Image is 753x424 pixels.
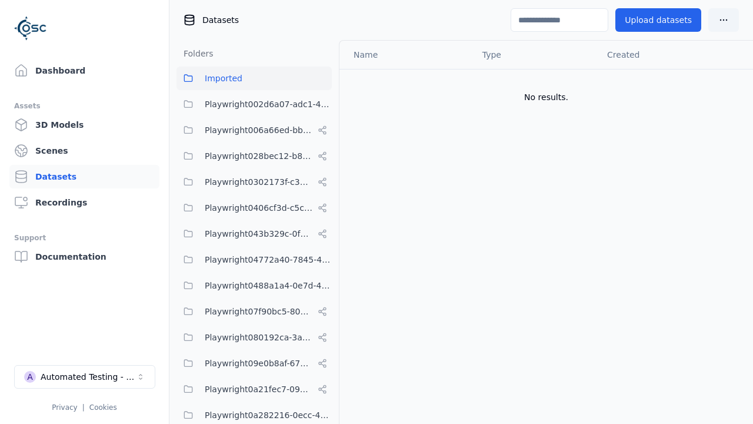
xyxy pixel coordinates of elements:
[14,231,155,245] div: Support
[52,403,77,412] a: Privacy
[176,222,332,246] button: Playwright043b329c-0fea-4eef-a1dd-c1b85d96f68d
[205,175,313,189] span: Playwright0302173f-c313-40eb-a2c1-2f14b0f3806f
[176,144,332,168] button: Playwright028bec12-b853-4041-8716-f34111cdbd0b
[205,149,313,163] span: Playwright028bec12-b853-4041-8716-f34111cdbd0b
[205,97,332,111] span: Playwright002d6a07-adc1-4c24-b05e-c31b39d5c727
[205,201,313,215] span: Playwright0406cf3d-c5c6-4809-a891-d4d7aaf60441
[176,67,332,90] button: Imported
[9,139,159,163] a: Scenes
[205,253,332,267] span: Playwright04772a40-7845-40f2-bf94-f85d29927f9d
[205,382,313,396] span: Playwright0a21fec7-093e-446e-ac90-feefe60349da
[89,403,117,412] a: Cookies
[202,14,239,26] span: Datasets
[339,41,473,69] th: Name
[176,274,332,297] button: Playwright0488a1a4-0e7d-4299-bdea-dd156cc484d6
[9,113,159,137] a: 3D Models
[176,326,332,349] button: Playwright080192ca-3ab8-4170-8689-2c2dffafb10d
[176,170,332,194] button: Playwright0302173f-c313-40eb-a2c1-2f14b0f3806f
[176,352,332,375] button: Playwright09e0b8af-6797-487c-9a58-df45af994400
[9,165,159,188] a: Datasets
[41,371,136,383] div: Automated Testing - Playwright
[176,92,332,116] button: Playwright002d6a07-adc1-4c24-b05e-c31b39d5c727
[14,12,47,45] img: Logo
[176,248,332,271] button: Playwright04772a40-7845-40f2-bf94-f85d29927f9d
[205,279,332,293] span: Playwright0488a1a4-0e7d-4299-bdea-dd156cc484d6
[176,118,332,142] button: Playwright006a66ed-bbfa-4b84-a6f2-8b03960da6f1
[9,59,159,82] a: Dashboard
[9,191,159,214] a: Recordings
[176,48,214,59] h3: Folders
[339,69,753,125] td: No results.
[14,99,155,113] div: Assets
[205,227,313,241] span: Playwright043b329c-0fea-4eef-a1dd-c1b85d96f68d
[473,41,598,69] th: Type
[205,71,242,85] span: Imported
[205,123,313,137] span: Playwright006a66ed-bbfa-4b84-a6f2-8b03960da6f1
[14,365,155,389] button: Select a workspace
[205,304,313,319] span: Playwright07f90bc5-80d1-4d58-862e-051c9f56b799
[82,403,85,412] span: |
[176,300,332,323] button: Playwright07f90bc5-80d1-4d58-862e-051c9f56b799
[9,245,159,269] a: Documentation
[176,196,332,220] button: Playwright0406cf3d-c5c6-4809-a891-d4d7aaf60441
[24,371,36,383] div: A
[176,377,332,401] button: Playwright0a21fec7-093e-446e-ac90-feefe60349da
[205,356,313,370] span: Playwright09e0b8af-6797-487c-9a58-df45af994400
[205,408,332,422] span: Playwright0a282216-0ecc-4192-904d-1db5382f43aa
[615,8,701,32] button: Upload datasets
[205,330,313,344] span: Playwright080192ca-3ab8-4170-8689-2c2dffafb10d
[598,41,734,69] th: Created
